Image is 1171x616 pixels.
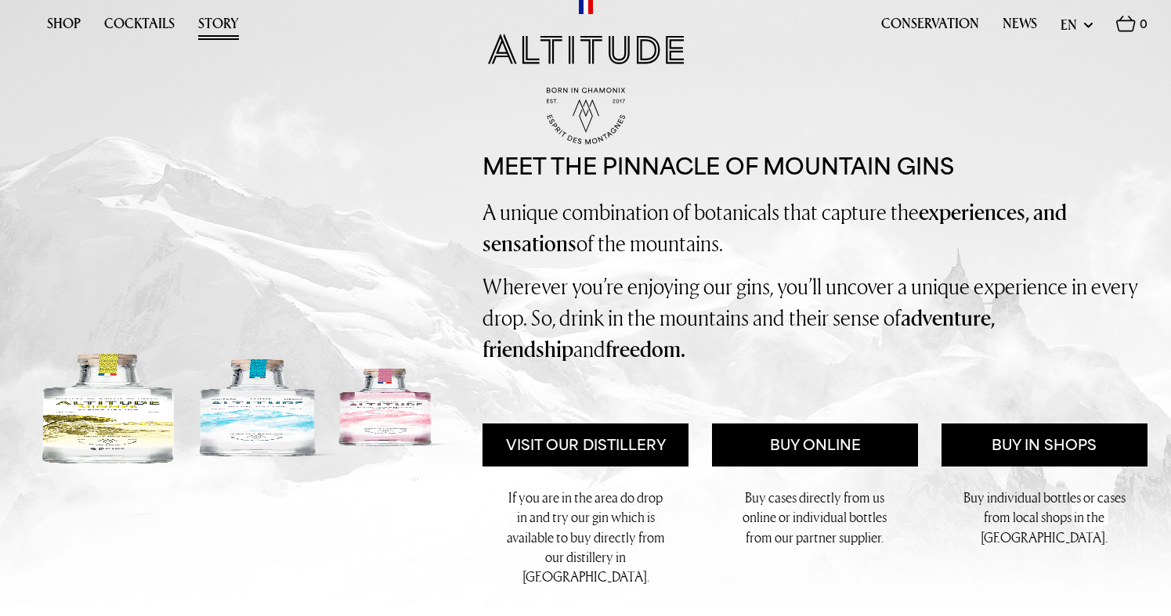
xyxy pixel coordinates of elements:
a: Visit Our Distillery [482,423,689,467]
a: News [1003,16,1037,40]
a: 0 [1116,16,1148,41]
img: Basket [1116,16,1136,32]
a: Shop [47,16,81,40]
a: Story [198,16,239,40]
img: Altitude Gin [488,34,684,64]
p: If you are in the area do drop in and try our gin which is available to buy directly from our dis... [503,488,668,586]
a: Buy Online [712,423,918,467]
img: Born in Chamonix - Est. 2017 - Espirit des Montagnes [547,88,625,145]
p: Buy cases directly from us online or individual bottles from our partner supplier. [732,488,898,547]
strong: adventure, friendship [482,303,995,364]
a: Conservation [881,16,979,40]
strong: freedom. [605,334,685,364]
strong: experiences, and sensations [482,197,1067,258]
a: Buy in Shops [941,423,1148,467]
p: Wherever you’re enjoying our gins, you’ll uncover a unique experience in every drop. So, drink in... [482,271,1148,365]
p: Buy individual bottles or cases from local shops in the [GEOGRAPHIC_DATA]. [962,488,1127,547]
a: Cocktails [104,16,175,40]
p: A unique combination of botanicals that capture the of the mountains. [482,196,1148,259]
